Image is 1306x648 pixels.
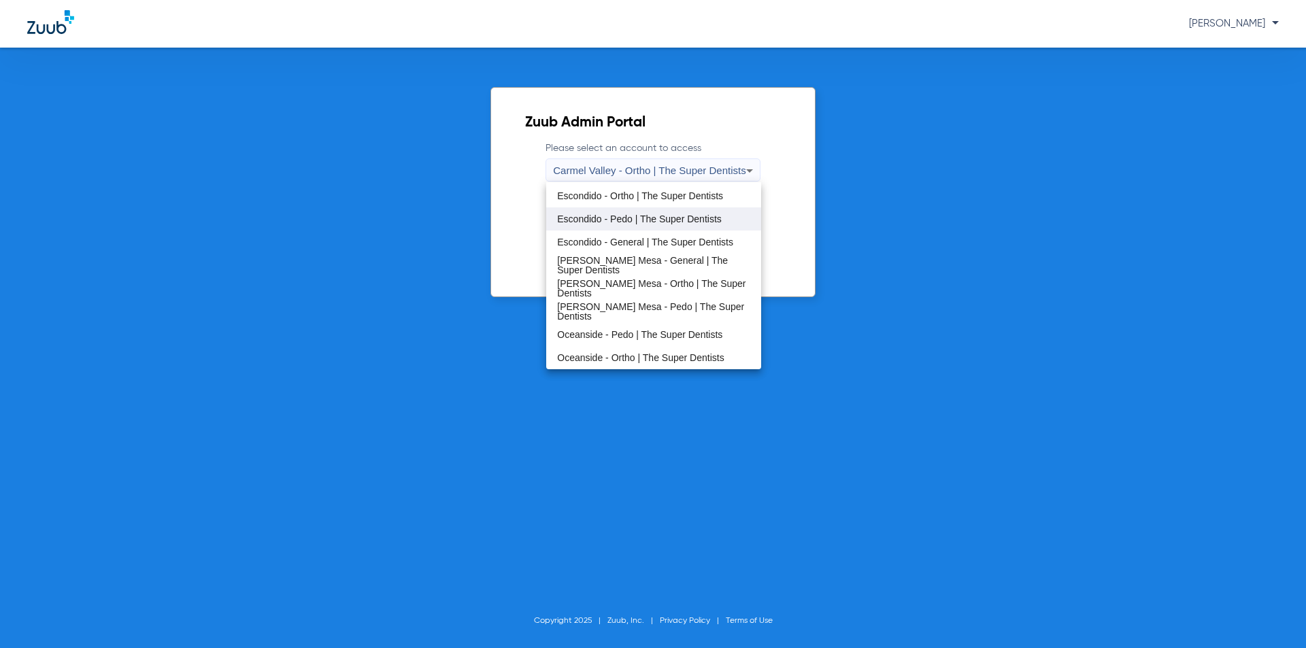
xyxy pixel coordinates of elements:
span: [PERSON_NAME] Mesa - Ortho | The Super Dentists [557,279,750,298]
span: Oceanside - Pedo | The Super Dentists [557,330,722,339]
span: [PERSON_NAME] Mesa - Pedo | The Super Dentists [557,302,750,321]
span: Escondido - Pedo | The Super Dentists [557,214,722,224]
span: Oceanside - Ortho | The Super Dentists [557,353,724,362]
span: Escondido - General | The Super Dentists [557,237,733,247]
span: [PERSON_NAME] Mesa - General | The Super Dentists [557,256,750,275]
span: Escondido - Ortho | The Super Dentists [557,191,723,201]
iframe: Chat Widget [1238,583,1306,648]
